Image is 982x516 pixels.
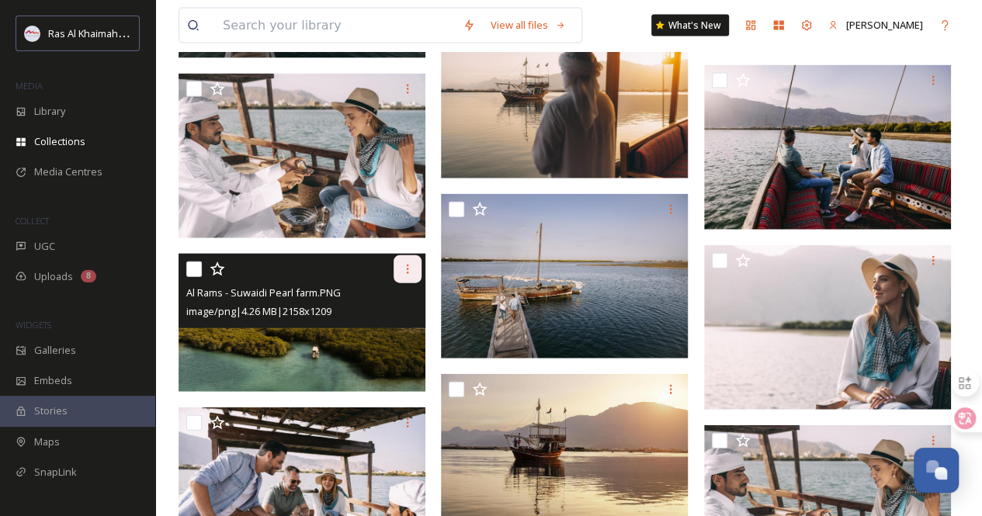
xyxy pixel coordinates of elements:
[441,14,688,178] img: Suwaidi Pearl farm.jpg
[704,245,951,410] img: Suwaidi Pearl Farm .jpg
[48,26,268,40] span: Ras Al Khaimah Tourism Development Authority
[441,194,688,358] img: Al Suwaidi Pearl farm- boat.jpg
[16,80,43,92] span: MEDIA
[34,435,60,449] span: Maps
[651,15,729,36] a: What's New
[16,215,49,227] span: COLLECT
[179,74,425,238] img: Suwaidi Pearl farm .jpg
[34,343,76,358] span: Galleries
[34,269,73,284] span: Uploads
[16,319,51,331] span: WIDGETS
[186,286,341,300] span: Al Rams - Suwaidi Pearl farm.PNG
[34,134,85,149] span: Collections
[186,304,331,318] span: image/png | 4.26 MB | 2158 x 1209
[34,465,77,480] span: SnapLink
[81,270,96,282] div: 8
[483,10,574,40] a: View all files
[34,104,65,119] span: Library
[34,164,102,179] span: Media Centres
[34,373,72,388] span: Embeds
[25,26,40,41] img: Logo_RAKTDA_RGB-01.png
[704,65,951,230] img: Suwaidi Pearl Farm traditional boat.jpg
[34,239,55,254] span: UGC
[34,403,68,418] span: Stories
[846,18,923,32] span: [PERSON_NAME]
[821,10,931,40] a: [PERSON_NAME]
[914,448,959,493] button: Open Chat
[215,9,455,43] input: Search your library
